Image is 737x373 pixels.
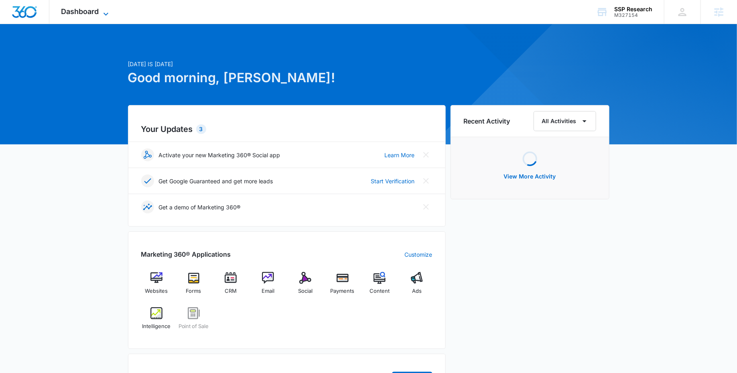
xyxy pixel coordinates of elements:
a: Start Verification [371,177,415,185]
span: Ads [412,287,422,295]
span: Websites [145,287,168,295]
a: CRM [215,272,246,301]
a: Intelligence [141,307,172,336]
button: All Activities [534,111,596,131]
a: Point of Sale [178,307,209,336]
span: Forms [186,287,201,295]
span: Social [298,287,313,295]
img: website_grey.svg [13,21,19,27]
span: Payments [331,287,355,295]
img: logo_orange.svg [13,13,19,19]
div: account name [614,6,652,12]
a: Customize [405,250,432,259]
span: Content [370,287,390,295]
button: Close [420,201,432,213]
p: [DATE] is [DATE] [128,60,446,68]
a: Learn More [385,151,415,159]
div: Domain: [DOMAIN_NAME] [21,21,88,27]
h6: Recent Activity [464,116,510,126]
div: v 4.0.25 [22,13,39,19]
img: tab_keywords_by_traffic_grey.svg [80,47,86,53]
div: Domain Overview [30,47,72,53]
a: Forms [178,272,209,301]
span: Point of Sale [179,322,209,330]
h2: Your Updates [141,123,432,135]
div: 3 [196,124,206,134]
h2: Marketing 360® Applications [141,249,231,259]
button: Close [420,148,432,161]
span: CRM [225,287,237,295]
a: Ads [402,272,432,301]
span: Email [262,287,274,295]
a: Payments [327,272,358,301]
a: Email [253,272,284,301]
span: Dashboard [61,7,99,16]
p: Activate your new Marketing 360® Social app [159,151,280,159]
a: Content [364,272,395,301]
button: View More Activity [496,167,564,186]
img: tab_domain_overview_orange.svg [22,47,28,53]
span: Intelligence [142,322,171,330]
div: account id [614,12,652,18]
div: Keywords by Traffic [89,47,135,53]
a: Social [290,272,321,301]
p: Get Google Guaranteed and get more leads [159,177,273,185]
a: Websites [141,272,172,301]
h1: Good morning, [PERSON_NAME]! [128,68,446,87]
p: Get a demo of Marketing 360® [159,203,241,211]
button: Close [420,174,432,187]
